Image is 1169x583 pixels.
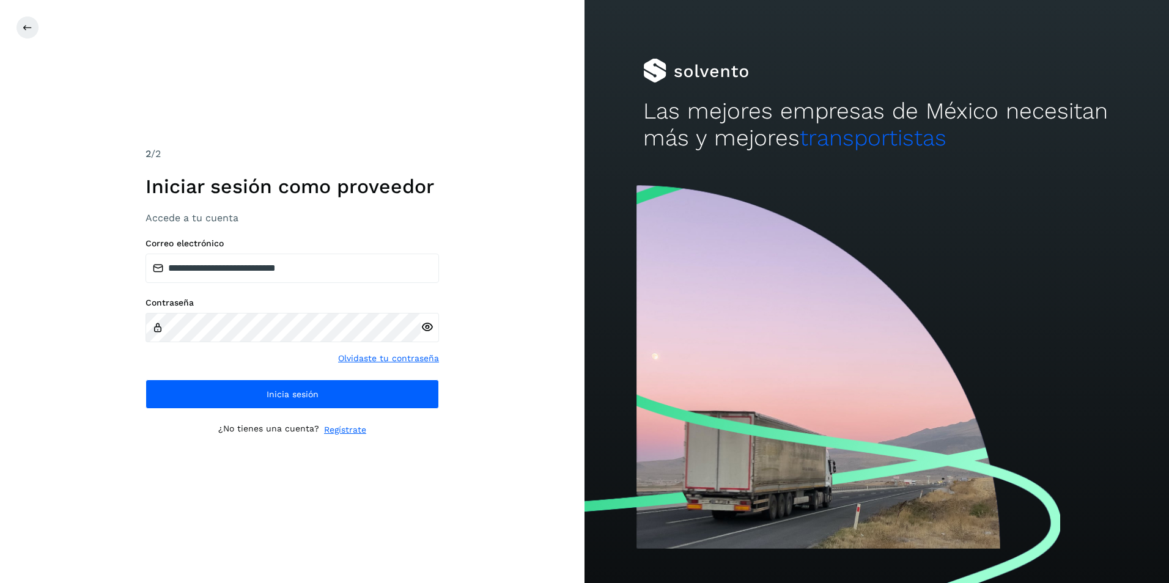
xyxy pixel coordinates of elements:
button: Inicia sesión [146,380,439,409]
span: Inicia sesión [267,390,319,398]
h3: Accede a tu cuenta [146,212,439,224]
h1: Iniciar sesión como proveedor [146,175,439,198]
label: Correo electrónico [146,238,439,249]
label: Contraseña [146,298,439,308]
a: Regístrate [324,424,366,436]
h2: Las mejores empresas de México necesitan más y mejores [643,98,1111,152]
span: transportistas [800,125,946,151]
p: ¿No tienes una cuenta? [218,424,319,436]
span: 2 [146,148,151,159]
div: /2 [146,147,439,161]
a: Olvidaste tu contraseña [338,352,439,365]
